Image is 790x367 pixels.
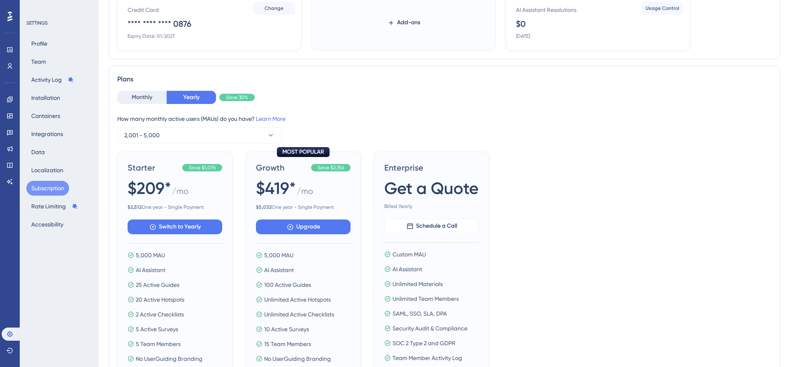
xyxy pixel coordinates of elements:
span: 25 Active Guides [136,280,179,290]
span: Schedule a Call [416,221,457,231]
button: Team [26,54,51,69]
span: Unlimited Team Members [393,294,459,304]
span: / mo [172,185,188,201]
div: How many monthly active users (MAUs) do you have? [117,114,771,124]
div: [DATE] [516,33,530,39]
button: Add-ons [374,15,433,30]
a: Learn More [256,115,286,122]
div: AI Assistant Resolutions [516,5,576,15]
span: Starter [128,162,179,173]
span: No UserGuiding Branding [264,354,331,364]
button: Accessibility [26,217,68,232]
div: Credit Card [128,5,159,15]
span: 20 Active Hotspots [136,295,184,305]
button: Integrations [26,127,68,141]
span: $209* [128,177,171,200]
span: 10 Active Surveys [264,324,309,334]
button: Installation [26,90,65,105]
button: Monthly [117,91,167,104]
span: Custom MAU [393,249,426,259]
button: Switch to Yearly [128,219,222,234]
button: Activity Log [26,72,79,87]
span: One year - Single Payment [128,204,222,210]
button: Rate Limiting [26,199,83,214]
button: Containers [26,108,65,123]
span: One year - Single Payment [256,204,351,210]
span: Security Audit & Compliance [393,323,467,333]
span: Save $2,156 [318,164,344,171]
span: SAML, SSO, SLA, DPA [393,309,447,319]
span: 5,000 MAU [136,250,165,260]
span: SOC 2 Type 2 and GDPR [393,338,455,348]
span: Get a Quote [384,177,479,200]
div: MOST POPULAR [277,147,330,157]
span: AI Assistant [264,265,294,275]
div: Expiry Date: 01/2027 [128,33,175,39]
span: Team Member Activity Log [393,353,462,363]
span: 5 Team Members [136,339,181,349]
button: Profile [26,36,52,51]
span: Add-ons [397,18,420,28]
span: 2 Active Checklists [136,309,184,319]
button: Upgrade [256,219,351,234]
button: Localization [26,163,68,178]
span: Unlimited Materials [393,279,443,289]
span: Save $1,076 [189,164,216,171]
button: 2,001 - 5,000 [117,127,282,143]
span: $419* [256,177,296,200]
button: Schedule a Call [384,219,479,233]
span: Unlimited Active Checklists [264,309,334,319]
span: / mo [297,185,313,201]
span: Usage Control [646,5,679,12]
div: $0 [516,18,526,30]
span: 5 Active Surveys [136,324,178,334]
span: No UserGuiding Branding [136,354,202,364]
span: Growth [256,162,308,173]
b: $ 2,512 [128,204,142,210]
span: Billed Yearly [384,203,479,210]
div: Plans [117,74,771,84]
button: Change [253,2,295,15]
span: 2,001 - 5,000 [124,130,160,140]
button: Subscription [26,181,69,196]
span: 15 Team Members [264,339,311,349]
button: Yearly [167,91,216,104]
button: Usage Control [642,2,683,15]
span: AI Assistant [136,265,165,275]
button: Data [26,145,50,159]
span: 100 Active Guides [264,280,311,290]
span: Switch to Yearly [159,222,201,232]
b: $ 5,032 [256,204,272,210]
div: SETTINGS [26,20,93,26]
span: Unlimited Active Hotspots [264,295,331,305]
span: AI Assistant [393,264,422,274]
span: 5,000 MAU [264,250,293,260]
span: Save 30% [226,94,248,101]
span: Upgrade [296,222,320,232]
span: Change [265,5,283,12]
span: Enterprise [384,162,479,173]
